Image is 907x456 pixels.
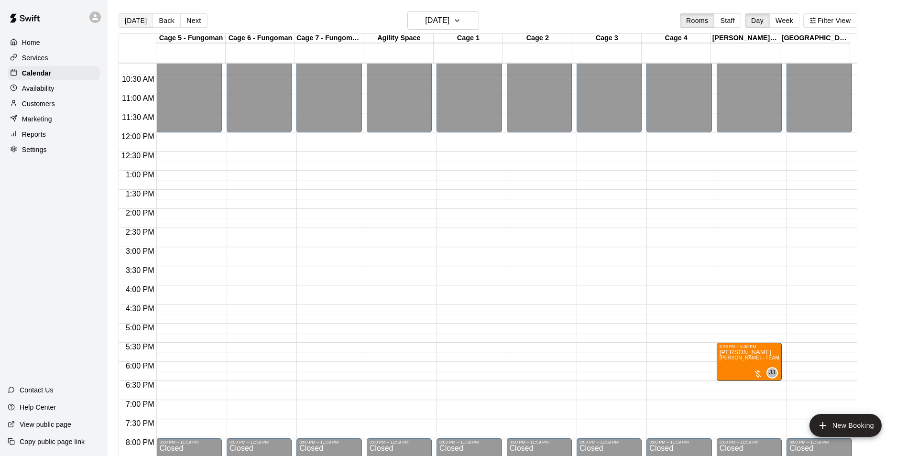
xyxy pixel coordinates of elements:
span: 6:00 PM [123,362,157,370]
span: 1:00 PM [123,171,157,179]
div: 8:00 PM – 11:59 PM [299,440,359,445]
a: Availability [8,81,100,96]
button: Next [180,13,207,28]
div: Cage 5 - Fungoman [156,34,226,43]
div: Cage 6 - Fungoman [226,34,295,43]
div: 8:00 PM – 11:59 PM [370,440,429,445]
a: Settings [8,142,100,157]
span: 11:00 AM [120,94,157,102]
span: 7:30 PM [123,419,157,427]
span: 2:30 PM [123,228,157,236]
div: [GEOGRAPHIC_DATA] [780,34,850,43]
div: Cage 4 [642,34,711,43]
button: Staff [714,13,741,28]
p: Customers [22,99,55,109]
div: Cage 3 [572,34,642,43]
div: 8:00 PM – 11:59 PM [579,440,639,445]
div: Cage 7 - Fungoman/HitTrax [295,34,364,43]
p: View public page [20,420,71,429]
span: 1:30 PM [123,190,157,198]
span: 10:30 AM [120,75,157,83]
p: Availability [22,84,55,93]
h6: [DATE] [425,14,449,27]
p: Contact Us [20,385,54,395]
p: Services [22,53,48,63]
div: 8:00 PM – 11:59 PM [649,440,709,445]
p: Marketing [22,114,52,124]
span: 12:00 PM [119,132,156,141]
span: 12:30 PM [119,152,156,160]
button: Day [745,13,770,28]
div: 8:00 PM – 11:59 PM [229,440,289,445]
p: Settings [22,145,47,154]
button: add [809,414,882,437]
a: Customers [8,97,100,111]
span: 5:00 PM [123,324,157,332]
button: Filter View [803,13,857,28]
button: Week [769,13,799,28]
button: Back [153,13,181,28]
p: Calendar [22,68,51,78]
button: [DATE] [407,11,479,30]
span: 3:30 PM [123,266,157,274]
span: 8:00 PM [123,438,157,446]
div: 8:00 PM – 11:59 PM [510,440,569,445]
div: 8:00 PM – 11:59 PM [159,440,219,445]
div: Cage 2 [503,34,572,43]
a: Marketing [8,112,100,126]
span: 4:30 PM [123,304,157,313]
span: 7:00 PM [123,400,157,408]
a: Home [8,35,100,50]
a: Services [8,51,100,65]
p: Home [22,38,40,47]
p: Reports [22,130,46,139]
a: Reports [8,127,100,141]
span: 5:30 PM [123,343,157,351]
div: Josh Jones [766,367,778,379]
button: Rooms [680,13,714,28]
span: 11:30 AM [120,113,157,121]
span: JJ [769,368,776,378]
p: Help Center [20,402,56,412]
p: Copy public page link [20,437,85,446]
a: Calendar [8,66,100,80]
div: Cage 1 [434,34,503,43]
button: [DATE] [119,13,153,28]
div: 8:00 PM – 11:59 PM [720,440,779,445]
div: Agility Space [364,34,434,43]
span: 4:00 PM [123,285,157,293]
span: Josh Jones [770,367,778,379]
div: 5:30 PM – 6:30 PM [720,344,779,349]
span: 6:30 PM [123,381,157,389]
span: 2:00 PM [123,209,157,217]
div: 8:00 PM – 11:59 PM [789,440,849,445]
div: [PERSON_NAME] - Agility [711,34,780,43]
span: 3:00 PM [123,247,157,255]
div: 8:00 PM – 11:59 PM [439,440,499,445]
div: 5:30 PM – 6:30 PM: Michael Wilcox [717,343,782,381]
